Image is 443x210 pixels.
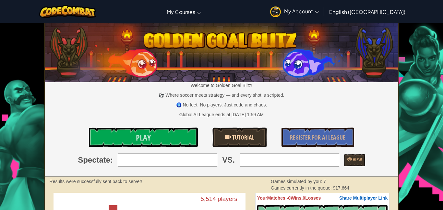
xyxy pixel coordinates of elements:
a: My Courses [163,3,204,20]
span: Spectate [78,154,110,166]
a: Register for AI League [281,128,354,147]
img: CodeCombat logo [39,5,96,18]
span: Play [136,132,151,143]
span: Share Multiplayer Link [339,195,388,201]
span: VS. [222,154,235,166]
span: Losses [305,195,321,201]
span: 7 [323,179,326,184]
span: Matches - [267,195,288,201]
a: Tutorial [212,128,267,147]
span: Games currently in the queue: [271,185,333,191]
a: My Account [267,1,322,22]
a: English ([GEOGRAPHIC_DATA]) [326,3,409,20]
span: Register for AI League [290,133,345,142]
span: Games simulated by you: [271,179,323,184]
span: View [352,156,362,163]
p: 🧿 No feet. No players. Just code and chaos. [45,102,399,108]
span: My Courses [167,8,195,15]
strong: Results were successfully sent back to server! [50,179,142,184]
p: Welcome to Golden Goal Blitz! [45,82,399,89]
span: English ([GEOGRAPHIC_DATA]) [329,8,405,15]
th: 0 0 [255,193,389,203]
span: Tutorial [231,133,254,142]
span: Wins, [291,195,303,201]
div: Global AI League ends at [DATE] 1:59 AM [179,111,264,118]
img: avatar [270,6,281,17]
p: ⚽ Where soccer meets strategy — and every shot is scripted. [45,92,399,98]
span: 917,664 [333,185,350,191]
span: : [110,154,113,166]
img: Golden Goal [45,20,399,82]
text: 5,514 players [200,196,237,203]
span: My Account [284,8,319,15]
span: Your [257,195,267,201]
